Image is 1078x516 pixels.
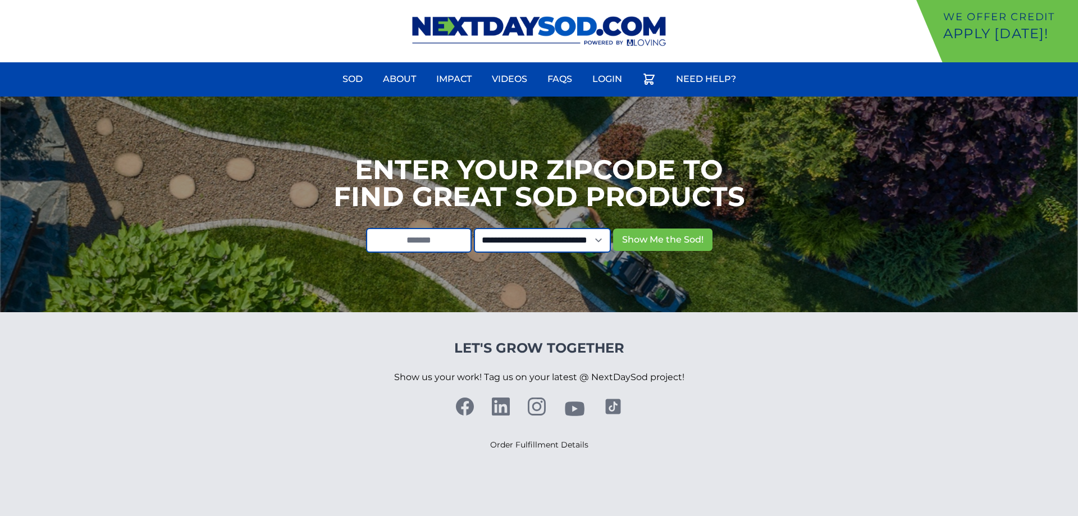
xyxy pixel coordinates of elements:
p: Show us your work! Tag us on your latest @ NextDaySod project! [394,357,684,398]
a: Need Help? [669,66,743,93]
h4: Let's Grow Together [394,339,684,357]
a: Sod [336,66,369,93]
a: FAQs [541,66,579,93]
a: Login [586,66,629,93]
a: Order Fulfillment Details [490,440,588,450]
button: Show Me the Sod! [613,229,712,251]
p: We offer Credit [943,9,1074,25]
p: Apply [DATE]! [943,25,1074,43]
a: About [376,66,423,93]
h1: Enter your Zipcode to Find Great Sod Products [334,156,745,210]
a: Impact [430,66,478,93]
a: Videos [485,66,534,93]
